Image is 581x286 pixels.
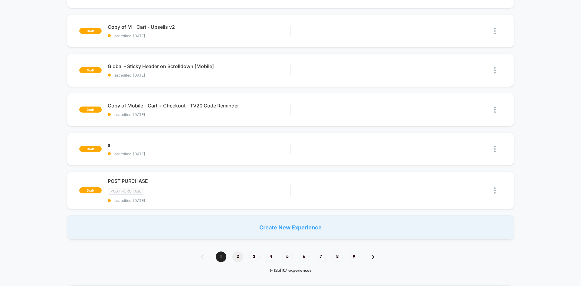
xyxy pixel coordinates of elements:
[79,107,102,113] span: draft
[108,34,290,38] span: last edited: [DATE]
[108,152,290,156] span: last edited: [DATE]
[299,251,310,262] span: 6
[316,251,326,262] span: 7
[494,187,496,194] img: close
[108,188,144,195] span: Post Purchase
[79,67,102,73] span: draft
[282,251,293,262] span: 5
[332,251,343,262] span: 8
[108,112,290,117] span: last edited: [DATE]
[249,251,260,262] span: 3
[108,198,290,203] span: last edited: [DATE]
[216,251,226,262] span: 1
[349,251,359,262] span: 9
[108,73,290,77] span: last edited: [DATE]
[494,107,496,113] img: close
[195,268,386,273] div: 1 - 12 of 107 experiences
[108,24,290,30] span: Copy of M - Cart - Upsells v2
[372,255,374,259] img: pagination forward
[494,67,496,74] img: close
[79,187,102,193] span: draft
[108,103,290,109] span: Copy of Mobile - Cart + Checkout - TV20 Code Reminder
[79,28,102,34] span: draft
[494,28,496,34] img: close
[79,146,102,152] span: draft
[108,178,290,184] span: POST PURCHASE
[67,215,514,239] div: Create New Experience
[232,251,243,262] span: 2
[108,142,290,148] span: s
[108,63,290,69] span: Global - Sticky Header on Scrolldown [Mobile]
[494,146,496,152] img: close
[266,251,276,262] span: 4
